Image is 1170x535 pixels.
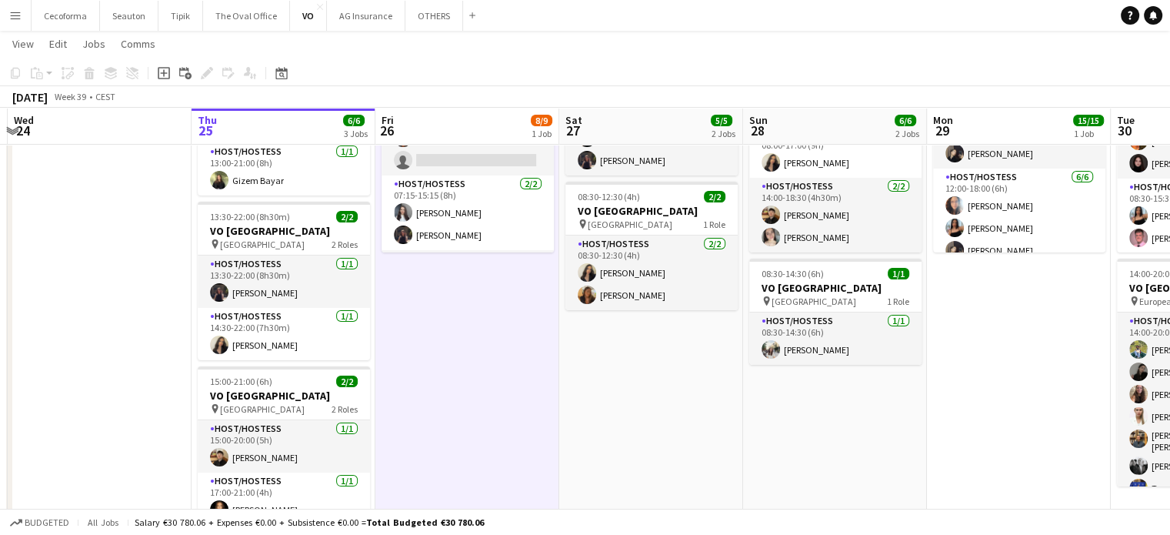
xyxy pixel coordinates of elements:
[336,376,358,387] span: 2/2
[565,182,738,310] app-job-card: 08:30-12:30 (4h)2/2VO [GEOGRAPHIC_DATA] [GEOGRAPHIC_DATA]1 RoleHost/Hostess2/208:30-12:30 (4h)[PE...
[220,403,305,415] span: [GEOGRAPHIC_DATA]
[158,1,203,31] button: Tipik
[121,37,155,51] span: Comms
[210,211,290,222] span: 13:30-22:00 (8h30m)
[749,281,922,295] h3: VO [GEOGRAPHIC_DATA]
[198,224,370,238] h3: VO [GEOGRAPHIC_DATA]
[85,517,122,528] span: All jobs
[6,34,40,54] a: View
[198,308,370,360] app-card-role: Host/Hostess1/114:30-22:00 (7h30m)[PERSON_NAME]
[95,91,115,102] div: CEST
[198,473,370,525] app-card-role: Host/Hostess1/117:00-21:00 (4h)[PERSON_NAME]
[379,122,394,139] span: 26
[933,113,953,127] span: Mon
[220,239,305,250] span: [GEOGRAPHIC_DATA]
[749,178,922,252] app-card-role: Host/Hostess2/214:00-18:30 (4h30m)[PERSON_NAME][PERSON_NAME]
[198,113,217,127] span: Thu
[135,517,484,528] div: Salary €30 780.06 + Expenses €0.00 + Subsistence €0.00 =
[51,91,89,102] span: Week 39
[712,128,735,139] div: 2 Jobs
[203,1,290,31] button: The Oval Office
[704,191,725,202] span: 2/2
[749,125,922,178] app-card-role: Host/Hostess1/108:00-17:00 (9h)[PERSON_NAME]
[895,115,916,126] span: 6/6
[344,128,368,139] div: 3 Jobs
[747,122,768,139] span: 28
[82,37,105,51] span: Jobs
[588,219,672,230] span: [GEOGRAPHIC_DATA]
[25,517,69,528] span: Budgeted
[343,115,365,126] span: 6/6
[1117,113,1135,127] span: Tue
[565,204,738,218] h3: VO [GEOGRAPHIC_DATA]
[749,259,922,365] app-job-card: 08:30-14:30 (6h)1/1VO [GEOGRAPHIC_DATA] [GEOGRAPHIC_DATA]1 RoleHost/Hostess1/108:30-14:30 (6h)[PE...
[1074,128,1103,139] div: 1 Job
[49,37,67,51] span: Edit
[703,219,725,230] span: 1 Role
[12,37,34,51] span: View
[895,128,919,139] div: 2 Jobs
[8,514,72,531] button: Budgeted
[565,113,582,127] span: Sat
[76,34,112,54] a: Jobs
[198,420,370,473] app-card-role: Host/Hostess1/115:00-20:00 (5h)[PERSON_NAME]
[198,202,370,360] app-job-card: 13:30-22:00 (8h30m)2/2VO [GEOGRAPHIC_DATA] [GEOGRAPHIC_DATA]2 RolesHost/Hostess1/113:30-22:00 (8h...
[931,122,953,139] span: 29
[749,113,768,127] span: Sun
[14,113,34,127] span: Wed
[332,403,358,415] span: 2 Roles
[210,376,272,387] span: 15:00-21:00 (6h)
[332,239,358,250] span: 2 Roles
[198,143,370,196] app-card-role: Host/Hostess1/113:00-21:00 (8h)Gizem Bayar
[366,517,484,528] span: Total Budgeted €30 780.06
[531,115,552,126] span: 8/9
[563,122,582,139] span: 27
[565,236,738,310] app-card-role: Host/Hostess2/208:30-12:30 (4h)[PERSON_NAME][PERSON_NAME]
[1073,115,1104,126] span: 15/15
[12,122,34,139] span: 24
[749,313,922,365] app-card-role: Host/Hostess1/108:30-14:30 (6h)[PERSON_NAME]
[43,34,73,54] a: Edit
[762,268,824,279] span: 08:30-14:30 (6h)
[532,128,552,139] div: 1 Job
[100,1,158,31] button: Seauton
[382,113,394,127] span: Fri
[888,268,909,279] span: 1/1
[198,366,370,525] app-job-card: 15:00-21:00 (6h)2/2VO [GEOGRAPHIC_DATA] [GEOGRAPHIC_DATA]2 RolesHost/Hostess1/115:00-20:00 (5h)[P...
[198,389,370,403] h3: VO [GEOGRAPHIC_DATA]
[933,169,1105,333] app-card-role: Host/Hostess6/612:00-18:00 (6h)[PERSON_NAME][PERSON_NAME][PERSON_NAME]
[12,89,48,105] div: [DATE]
[336,211,358,222] span: 2/2
[32,1,100,31] button: Cecoforma
[195,122,217,139] span: 25
[405,1,463,31] button: OTHERS
[772,296,856,307] span: [GEOGRAPHIC_DATA]
[327,1,405,31] button: AG Insurance
[1115,122,1135,139] span: 30
[711,115,732,126] span: 5/5
[115,34,162,54] a: Comms
[382,176,554,250] app-card-role: Host/Hostess2/207:15-15:15 (8h)[PERSON_NAME][PERSON_NAME]
[578,191,640,202] span: 08:30-12:30 (4h)
[198,256,370,308] app-card-role: Host/Hostess1/113:30-22:00 (8h30m)[PERSON_NAME]
[887,296,909,307] span: 1 Role
[290,1,327,31] button: VO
